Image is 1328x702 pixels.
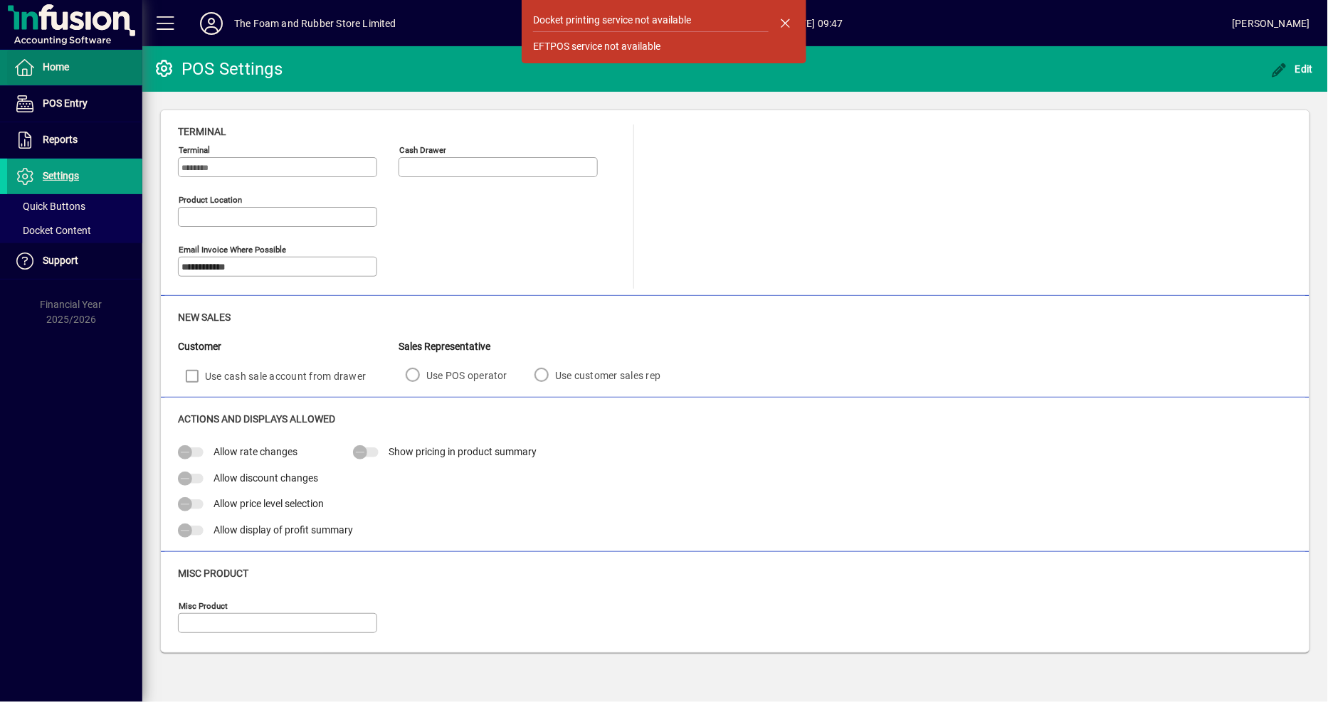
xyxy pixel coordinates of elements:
div: EFTPOS service not available [533,39,660,54]
div: The Foam and Rubber Store Limited [234,12,396,35]
span: Home [43,61,69,73]
a: Quick Buttons [7,194,142,218]
mat-label: Terminal [179,145,210,155]
a: Home [7,50,142,85]
span: Allow rate changes [214,446,297,457]
a: Support [7,243,142,279]
div: POS Settings [153,58,283,80]
mat-label: Cash Drawer [399,145,446,155]
span: Quick Buttons [14,201,85,212]
a: POS Entry [7,86,142,122]
button: Edit [1268,56,1317,82]
mat-label: Misc Product [179,601,228,611]
mat-label: Product location [179,195,242,205]
a: Docket Content [7,218,142,243]
span: Terminal [178,126,226,137]
div: Customer [178,339,399,354]
button: Profile [189,11,234,36]
span: POS Entry [43,97,88,109]
span: Support [43,255,78,266]
span: Settings [43,170,79,181]
span: Misc Product [178,568,248,579]
span: Allow discount changes [214,472,318,484]
span: Allow display of profit summary [214,524,353,536]
span: Actions and Displays Allowed [178,413,335,425]
span: [DATE] 09:47 [396,12,1233,35]
div: Sales Representative [399,339,681,354]
span: Reports [43,134,78,145]
span: Allow price level selection [214,498,324,509]
mat-label: Email Invoice where possible [179,245,286,255]
span: Edit [1271,63,1314,75]
span: Docket Content [14,225,91,236]
a: Reports [7,122,142,158]
span: Show pricing in product summary [389,446,537,457]
span: New Sales [178,312,231,323]
div: [PERSON_NAME] [1233,12,1310,35]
